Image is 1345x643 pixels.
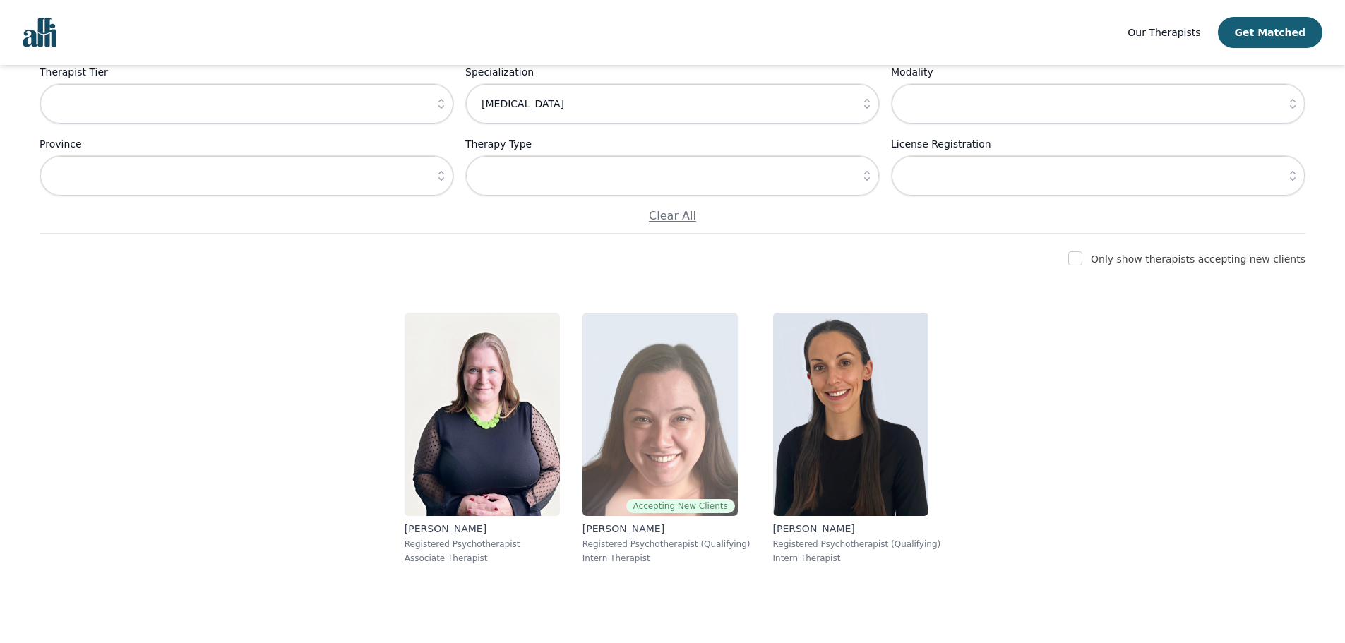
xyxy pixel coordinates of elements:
a: Jennifer_WeberAccepting New Clients[PERSON_NAME]Registered Psychotherapist (Qualifying)Intern The... [571,301,762,575]
p: [PERSON_NAME] [405,522,560,536]
p: Intern Therapist [582,553,751,564]
label: Modality [891,64,1305,80]
p: Registered Psychotherapist [405,539,560,550]
label: Province [40,136,454,152]
p: Clear All [40,208,1305,224]
p: Associate Therapist [405,553,560,564]
a: Leeann_Sill[PERSON_NAME]Registered Psychotherapist (Qualifying)Intern Therapist [762,301,952,575]
span: Accepting New Clients [626,499,735,513]
img: Jessie_MacAlpine Shearer [405,313,560,516]
p: [PERSON_NAME] [773,522,941,536]
img: alli logo [23,18,56,47]
p: [PERSON_NAME] [582,522,751,536]
span: Our Therapists [1128,27,1200,38]
label: Therapy Type [465,136,880,152]
a: Jessie_MacAlpine Shearer[PERSON_NAME]Registered PsychotherapistAssociate Therapist [393,301,571,575]
label: Specialization [465,64,880,80]
p: Registered Psychotherapist (Qualifying) [773,539,941,550]
a: Our Therapists [1128,24,1200,41]
img: Leeann_Sill [773,313,928,516]
label: Therapist Tier [40,64,454,80]
button: Get Matched [1218,17,1322,48]
label: Only show therapists accepting new clients [1091,253,1305,265]
p: Intern Therapist [773,553,941,564]
p: Registered Psychotherapist (Qualifying) [582,539,751,550]
label: License Registration [891,136,1305,152]
img: Jennifer_Weber [582,313,738,516]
